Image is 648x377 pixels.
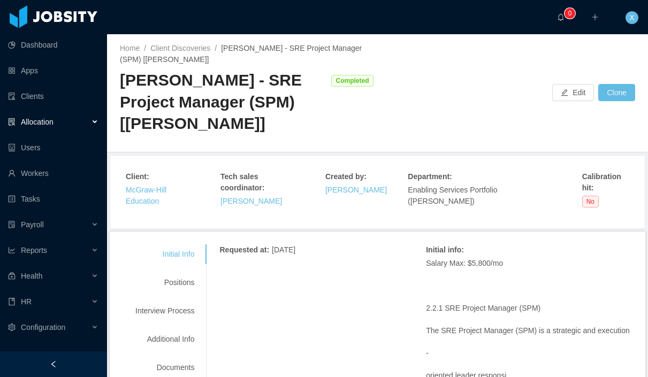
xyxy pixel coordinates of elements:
span: [DATE] [272,245,295,254]
span: / [215,44,217,52]
i: icon: line-chart [8,247,16,254]
p: Salary Max: $5,800/mo [426,258,632,269]
div: Initial Info [123,244,207,264]
span: Allocation [21,118,54,126]
strong: Calibration hit : [582,172,623,192]
a: icon: auditClients [8,86,98,107]
span: [PERSON_NAME] - SRE Project Manager (SPM) [[PERSON_NAME]] [120,44,362,64]
i: icon: medicine-box [8,272,16,280]
a: [PERSON_NAME] [220,197,282,205]
strong: Department : [408,172,452,181]
a: Client Discoveries [150,44,210,52]
p: - [426,348,632,359]
div: [PERSON_NAME] - SRE Project Manager (SPM) [[PERSON_NAME]] [120,70,326,135]
i: icon: plus [591,13,599,21]
a: McGraw-Hill Education [126,186,166,205]
strong: Initial info : [426,245,464,254]
i: icon: setting [8,324,16,331]
span: HR [21,297,32,306]
i: icon: book [8,298,16,305]
a: icon: pie-chartDashboard [8,34,98,56]
div: Interview Process [123,301,207,321]
a: icon: robotUsers [8,137,98,158]
span: Health [21,272,42,280]
strong: Client : [126,172,149,181]
a: icon: appstoreApps [8,60,98,81]
i: icon: file-protect [8,221,16,228]
a: Home [120,44,140,52]
span: Enabling Services Portfolio ([PERSON_NAME]) [408,186,497,205]
i: icon: solution [8,118,16,126]
span: Reports [21,246,47,255]
div: Positions [123,273,207,293]
a: icon: profileTasks [8,188,98,210]
button: Clone [598,84,635,101]
span: Completed [331,75,373,87]
a: icon: userWorkers [8,163,98,184]
span: / [144,44,146,52]
sup: 0 [565,8,575,19]
a: [PERSON_NAME] [325,186,387,194]
button: icon: editEdit [552,84,594,101]
strong: Requested at : [219,245,269,254]
i: icon: bell [557,13,565,21]
span: No [582,196,599,207]
strong: Created by : [325,172,367,181]
div: Additional Info [123,329,207,349]
span: Configuration [21,323,65,332]
strong: Tech sales coordinator : [220,172,264,192]
p: 2.2.1 SRE Project Manager (SPM) [426,303,632,314]
span: Payroll [21,220,44,229]
span: X [629,11,634,24]
p: The SRE Project Manager (SPM) is a strategic and execution [426,325,632,336]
